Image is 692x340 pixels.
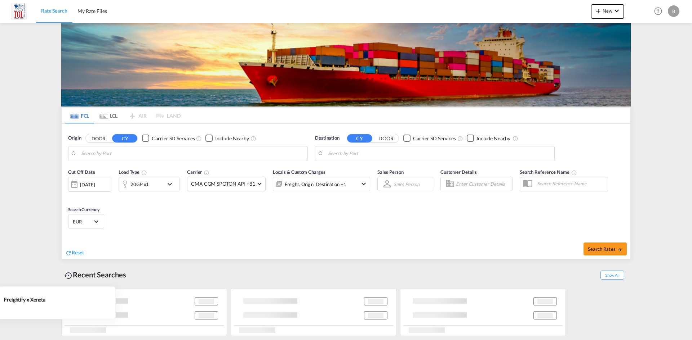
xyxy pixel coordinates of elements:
md-select: Sales Person [393,179,420,189]
div: icon-refreshReset [65,249,84,257]
md-icon: icon-chevron-down [359,180,368,188]
div: Freight Origin Destination Factory Stuffingicon-chevron-down [273,177,370,191]
img: bab47dd0da2811ee987f8df8397527d3.JPG [11,3,27,19]
button: DOOR [373,134,399,142]
md-icon: Unchecked: Search for CY (Container Yard) services for all selected carriers.Checked : Search for... [457,136,463,141]
md-icon: icon-chevron-down [165,180,178,189]
md-checkbox: Checkbox No Ink [205,135,249,142]
md-select: Select Currency: € EUREuro [72,216,100,227]
div: Carrier SD Services [152,135,195,142]
md-checkbox: Checkbox No Ink [403,135,456,142]
div: B [668,5,679,17]
span: EUR [73,218,93,225]
md-datepicker: Select [68,191,74,201]
div: [DATE] [68,177,111,192]
span: Carrier [187,169,209,175]
md-tab-item: FCL [65,108,94,123]
div: [DATE] [80,181,95,188]
md-icon: icon-backup-restore [64,271,73,280]
div: 20GP x1icon-chevron-down [119,177,180,191]
md-icon: icon-refresh [65,250,72,256]
span: Locals & Custom Charges [273,169,325,175]
button: icon-plus 400-fgNewicon-chevron-down [591,4,624,19]
div: Recent Searches [61,267,129,283]
button: CY [347,134,372,142]
div: Include Nearby [476,135,510,142]
div: Help [652,5,668,18]
span: Sales Person [377,169,404,175]
span: Search Rates [588,246,622,252]
div: Carrier SD Services [413,135,456,142]
span: My Rate Files [77,8,107,14]
span: Help [652,5,664,17]
button: DOOR [86,134,111,142]
input: Enter Customer Details [456,178,510,189]
span: Search Currency [68,207,99,212]
span: Load Type [119,169,147,175]
span: Destination [315,135,340,142]
span: Rate Search [41,8,67,14]
input: Search by Port [328,148,551,159]
md-icon: icon-plus 400-fg [594,6,603,15]
md-checkbox: Checkbox No Ink [142,135,195,142]
div: 20GP x1 [130,179,149,189]
md-icon: Unchecked: Ignores neighbouring ports when fetching rates.Checked : Includes neighbouring ports w... [513,136,518,141]
div: Include Nearby [215,135,249,142]
md-icon: Your search will be saved by the below given name [571,170,577,176]
span: Cut Off Date [68,169,95,175]
span: New [594,8,621,14]
md-icon: Unchecked: Ignores neighbouring ports when fetching rates.Checked : Includes neighbouring ports w... [250,136,256,141]
div: Freight Origin Destination Factory Stuffing [285,179,346,189]
button: Search Ratesicon-arrow-right [584,242,627,255]
span: CMA CGM SPOTON API +81 [191,180,255,187]
span: Customer Details [440,169,477,175]
md-icon: icon-information-outline [141,170,147,176]
md-icon: The selected Trucker/Carrierwill be displayed in the rate results If the rates are from another f... [204,170,209,176]
button: CY [112,134,137,142]
md-pagination-wrapper: Use the left and right arrow keys to navigate between tabs [65,108,181,123]
md-icon: icon-chevron-down [612,6,621,15]
span: Show All [600,271,624,280]
md-checkbox: Checkbox No Ink [467,135,510,142]
span: Search Reference Name [520,169,577,175]
md-icon: Unchecked: Search for CY (Container Yard) services for all selected carriers.Checked : Search for... [196,136,202,141]
div: Origin DOOR CY Checkbox No InkUnchecked: Search for CY (Container Yard) services for all selected... [62,124,630,259]
md-tab-item: LCL [94,108,123,123]
md-icon: icon-arrow-right [617,247,622,252]
img: LCL+%26+FCL+BACKGROUND.png [61,23,631,106]
span: Origin [68,135,81,142]
input: Search by Port [81,148,304,159]
span: Reset [72,249,84,255]
input: Search Reference Name [533,178,608,189]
